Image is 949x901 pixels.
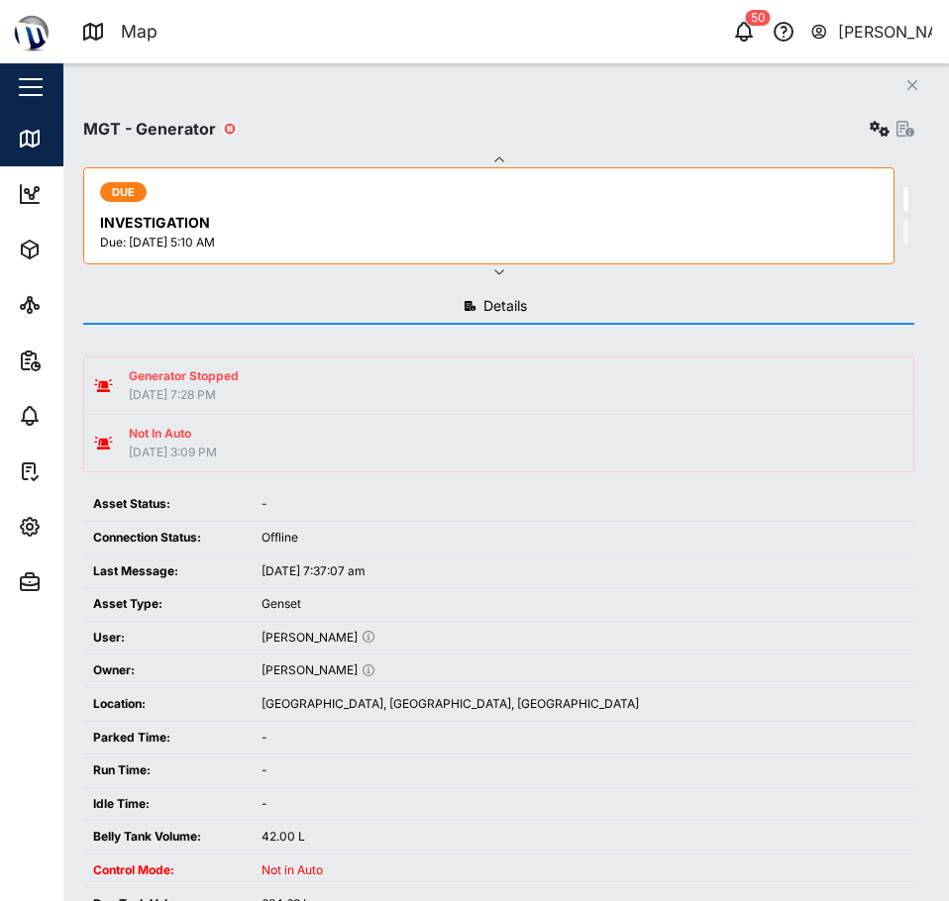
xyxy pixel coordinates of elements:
[52,350,119,371] div: Reports
[52,294,99,316] div: Sites
[52,183,141,205] div: Dashboard
[129,444,217,462] div: [DATE] 3:09 PM
[93,595,242,614] div: Asset Type:
[52,571,110,593] div: Admin
[83,117,216,142] div: MGT - Generator
[262,529,904,548] div: Offline
[262,562,904,581] div: [DATE] 7:37:07 am
[52,239,113,260] div: Assets
[93,861,242,880] div: Control Mode:
[93,695,242,714] div: Location:
[262,828,904,847] div: 42.00 L
[262,595,904,614] div: Genset
[93,661,242,680] div: Owner:
[129,425,217,444] div: Not In Auto
[93,629,242,648] div: User:
[129,386,239,405] div: [DATE] 7:28 PM
[121,18,158,45] div: Map
[262,695,904,714] div: [GEOGRAPHIC_DATA], [GEOGRAPHIC_DATA], [GEOGRAPHIC_DATA]
[262,861,904,880] div: Not in Auto
[93,761,242,780] div: Run Time:
[262,629,904,648] div: [PERSON_NAME]
[112,183,136,201] span: DUE
[10,10,53,53] img: Main Logo
[93,562,242,581] div: Last Message:
[838,20,933,45] div: [PERSON_NAME]
[809,18,933,46] button: [PERSON_NAME]
[746,10,771,26] div: 50
[93,495,242,514] div: Asset Status:
[262,761,904,780] div: -
[93,795,242,814] div: Idle Time:
[483,299,527,313] span: Details
[52,405,113,427] div: Alarms
[93,729,242,748] div: Parked Time:
[52,460,106,482] div: Tasks
[262,661,904,680] div: [PERSON_NAME]
[262,795,904,814] div: -
[129,367,239,386] div: Generator Stopped
[262,729,904,748] div: -
[100,212,882,234] div: INVESTIGATION
[52,128,96,150] div: Map
[52,516,122,538] div: Settings
[93,828,242,847] div: Belly Tank Volume:
[262,495,904,514] div: -
[93,529,242,548] div: Connection Status:
[100,234,882,252] div: Due: [DATE] 5:10 AM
